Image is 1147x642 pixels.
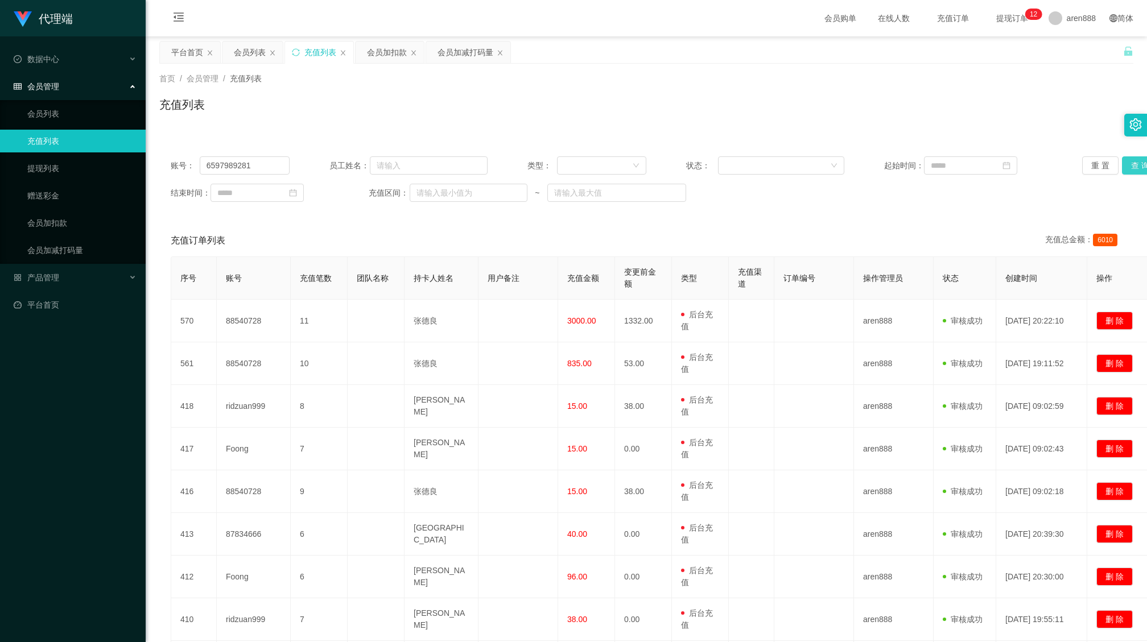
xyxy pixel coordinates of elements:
span: 起始时间： [884,160,924,172]
td: 6 [291,513,348,556]
button: 删 除 [1096,568,1133,586]
h1: 充值列表 [159,96,205,113]
span: 类型 [681,274,697,283]
span: 后台充值 [681,523,713,544]
i: 图标: close [410,49,417,56]
i: 图标: close [497,49,504,56]
td: [DATE] 19:55:11 [996,598,1087,641]
span: 审核成功 [943,316,983,325]
td: 88540728 [217,300,291,342]
span: 员工姓名： [329,160,370,172]
td: Foong [217,556,291,598]
span: 充值列表 [230,74,262,83]
span: 后台充值 [681,438,713,459]
button: 删 除 [1096,525,1133,543]
td: aren888 [854,428,934,470]
span: 835.00 [567,359,592,368]
span: 操作管理员 [863,274,903,283]
i: 图标: setting [1129,118,1142,131]
a: 充值列表 [27,130,137,152]
span: 账号 [226,274,242,283]
span: 后台充值 [681,310,713,331]
td: 418 [171,385,217,428]
td: [DATE] 19:11:52 [996,342,1087,385]
i: 图标: down [633,162,639,170]
a: 会员加减打码量 [27,239,137,262]
td: 张德良 [405,300,478,342]
td: [DATE] 20:22:10 [996,300,1087,342]
input: 请输入最小值为 [410,184,527,202]
td: 561 [171,342,217,385]
td: [DATE] 20:39:30 [996,513,1087,556]
span: 后台充值 [681,481,713,502]
span: 在线人数 [872,14,915,22]
i: 图标: sync [292,48,300,56]
i: 图标: close [340,49,346,56]
td: aren888 [854,598,934,641]
i: 图标: table [14,82,22,90]
span: 会员管理 [187,74,218,83]
div: 充值列表 [304,42,336,63]
button: 删 除 [1096,312,1133,330]
i: 图标: calendar [1002,161,1010,169]
span: 审核成功 [943,529,983,539]
span: / [180,74,182,83]
td: 张德良 [405,342,478,385]
td: 10 [291,342,348,385]
button: 删 除 [1096,397,1133,415]
td: aren888 [854,300,934,342]
div: 平台首页 [171,42,203,63]
button: 删 除 [1096,610,1133,628]
td: [DATE] 09:02:59 [996,385,1087,428]
span: 38.00 [567,615,587,624]
td: 9 [291,470,348,513]
span: 账号： [171,160,200,172]
i: 图标: down [831,162,837,170]
td: aren888 [854,385,934,428]
i: 图标: menu-fold [159,1,198,37]
span: 15.00 [567,487,587,496]
input: 请输入 [370,156,488,175]
h1: 代理端 [39,1,73,37]
td: ridzuan999 [217,385,291,428]
span: 状态 [943,274,959,283]
span: 后台充值 [681,608,713,629]
span: 提现订单 [991,14,1034,22]
td: Foong [217,428,291,470]
td: aren888 [854,556,934,598]
span: 15.00 [567,401,587,411]
i: 图标: calendar [289,189,297,197]
span: 充值渠道 [738,267,762,288]
a: 会员列表 [27,102,137,125]
span: 后台充值 [681,395,713,416]
span: 变更前金额 [624,267,656,288]
span: 类型： [527,160,557,172]
td: 417 [171,428,217,470]
td: [DATE] 09:02:18 [996,470,1087,513]
td: [GEOGRAPHIC_DATA] [405,513,478,556]
span: 审核成功 [943,572,983,581]
span: 首页 [159,74,175,83]
td: 410 [171,598,217,641]
i: 图标: close [269,49,276,56]
span: 充值订单 [931,14,975,22]
button: 删 除 [1096,482,1133,500]
td: [DATE] 09:02:43 [996,428,1087,470]
button: 重 置 [1082,156,1119,175]
td: 0.00 [615,513,672,556]
td: 88540728 [217,342,291,385]
td: [PERSON_NAME] [405,598,478,641]
p: 2 [1034,9,1038,20]
td: 8 [291,385,348,428]
span: ~ [527,187,547,199]
td: 416 [171,470,217,513]
td: [PERSON_NAME] [405,556,478,598]
span: 产品管理 [14,273,59,282]
span: 持卡人姓名 [414,274,453,283]
td: aren888 [854,342,934,385]
span: 96.00 [567,572,587,581]
i: 图标: global [1109,14,1117,22]
td: 53.00 [615,342,672,385]
span: 审核成功 [943,487,983,496]
td: 87834666 [217,513,291,556]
